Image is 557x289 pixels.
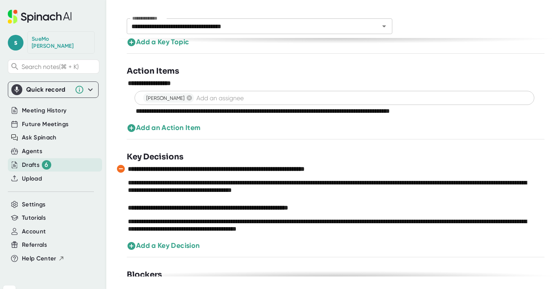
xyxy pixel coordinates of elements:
[22,160,51,170] button: Drafts 6
[22,213,46,222] button: Tutorials
[22,200,46,209] button: Settings
[22,147,42,156] button: Agents
[32,36,90,49] div: SueMo Morris
[22,227,46,236] button: Account
[22,174,42,183] button: Upload
[143,93,194,103] div: [PERSON_NAME]
[8,35,23,51] span: s
[143,94,188,102] span: [PERSON_NAME]
[22,160,51,170] div: Drafts
[11,82,95,98] div: Quick record
[22,240,47,249] button: Referrals
[22,254,65,263] button: Help Center
[22,133,57,142] button: Ask Spinach
[26,86,71,94] div: Quick record
[379,21,390,32] button: Open
[127,269,162,281] h3: Blockers
[127,151,183,163] h3: Key Decisions
[22,63,97,70] span: Search notes (⌘ + K)
[22,254,56,263] span: Help Center
[42,160,51,170] div: 6
[127,240,199,251] button: Add a Key Decision
[127,123,200,133] button: Add an Action Item
[127,65,179,77] h3: Action Items
[22,120,68,129] button: Future Meetings
[195,92,526,103] input: Add an assignee
[127,37,189,47] button: Add a Key Topic
[22,106,66,115] button: Meeting History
